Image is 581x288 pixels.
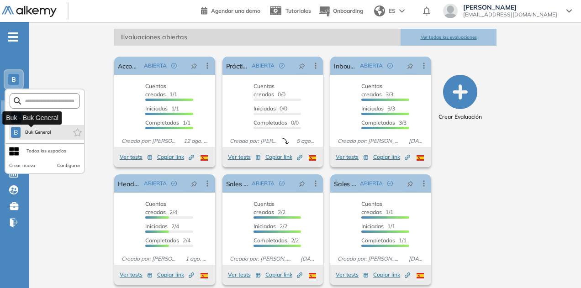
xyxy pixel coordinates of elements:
[118,57,140,75] a: Accounting Analyst
[417,182,581,288] div: Widget de chat
[265,269,302,280] button: Copiar link
[145,200,177,215] span: 2/4
[389,7,396,15] span: ES
[334,255,405,263] span: Creado por: [PERSON_NAME]
[309,273,316,278] img: ESP
[211,7,260,14] span: Agendar una demo
[361,200,382,215] span: Cuentas creadas
[361,119,407,126] span: 3/3
[226,174,248,193] a: Sales consultant 2
[463,4,557,11] span: [PERSON_NAME]
[118,255,182,263] span: Creado por: [PERSON_NAME]
[254,105,287,112] span: 0/0
[201,273,208,278] img: ESP
[360,62,383,70] span: ABIERTA
[201,5,260,16] a: Agendar una demo
[292,58,312,73] button: pushpin
[184,176,204,191] button: pushpin
[8,36,18,38] i: -
[285,7,311,14] span: Tutoriales
[118,174,140,193] a: Head of RevOps
[157,271,194,279] span: Copiar link
[279,181,285,186] span: check-circle
[360,179,383,188] span: ABIERTA
[373,152,410,162] button: Copiar link
[361,119,395,126] span: Completados
[373,269,410,280] button: Copiar link
[120,269,153,280] button: Ver tests
[145,223,179,230] span: 2/4
[373,153,410,161] span: Copiar link
[254,119,287,126] span: Completados
[361,83,382,98] span: Cuentas creadas
[226,137,282,145] span: Creado por: [PERSON_NAME]
[254,237,287,244] span: Completados
[254,83,275,98] span: Cuentas creadas
[405,255,428,263] span: [DATE]
[401,29,496,46] button: Ver todas las evaluaciones
[254,237,299,244] span: 2/2
[399,9,405,13] img: arrow
[182,255,211,263] span: 1 ago. 2025
[438,113,482,121] span: Crear Evaluación
[374,5,385,16] img: world
[2,111,62,125] div: Buk - Buk General
[293,137,319,145] span: 5 ago. 2025
[336,269,369,280] button: Ver tests
[407,62,413,69] span: pushpin
[299,62,305,69] span: pushpin
[297,255,319,263] span: [DATE]
[334,57,356,75] a: Inbound SDR
[184,58,204,73] button: pushpin
[118,137,180,145] span: Creado por: [PERSON_NAME]
[145,119,179,126] span: Completados
[254,105,276,112] span: Iniciadas
[157,269,194,280] button: Copiar link
[265,152,302,162] button: Copiar link
[24,129,51,136] span: Buk General
[361,83,393,98] span: 3/3
[145,223,168,230] span: Iniciadas
[254,200,275,215] span: Cuentas creadas
[361,105,395,112] span: 3/3
[254,223,276,230] span: Iniciadas
[9,162,35,169] button: Crear nuevo
[254,83,285,98] span: 0/0
[387,181,393,186] span: check-circle
[201,155,208,161] img: ESP
[114,29,401,46] span: Evaluaciones abiertas
[171,181,177,186] span: check-circle
[11,76,16,83] span: B
[252,62,275,70] span: ABIERTA
[254,119,299,126] span: 0/0
[334,174,356,193] a: Sales Consultant
[145,237,179,244] span: Completados
[145,119,190,126] span: 1/1
[191,62,197,69] span: pushpin
[144,179,167,188] span: ABIERTA
[144,62,167,70] span: ABIERTA
[265,153,302,161] span: Copiar link
[252,179,275,188] span: ABIERTA
[336,152,369,162] button: Ver tests
[14,129,18,136] span: B
[191,180,197,187] span: pushpin
[334,137,405,145] span: Creado por: [PERSON_NAME]
[145,83,177,98] span: 1/1
[180,137,211,145] span: 12 ago. 2025
[226,255,297,263] span: Creado por: [PERSON_NAME]
[279,63,285,68] span: check-circle
[361,223,384,230] span: Iniciadas
[157,153,194,161] span: Copiar link
[407,180,413,187] span: pushpin
[120,152,153,162] button: Ver tests
[400,58,420,73] button: pushpin
[145,200,166,215] span: Cuentas creadas
[309,155,316,161] img: ESP
[145,237,190,244] span: 2/4
[361,237,407,244] span: 1/1
[463,11,557,18] span: [EMAIL_ADDRESS][DOMAIN_NAME]
[228,269,261,280] button: Ver tests
[265,271,302,279] span: Copiar link
[333,7,363,14] span: Onboarding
